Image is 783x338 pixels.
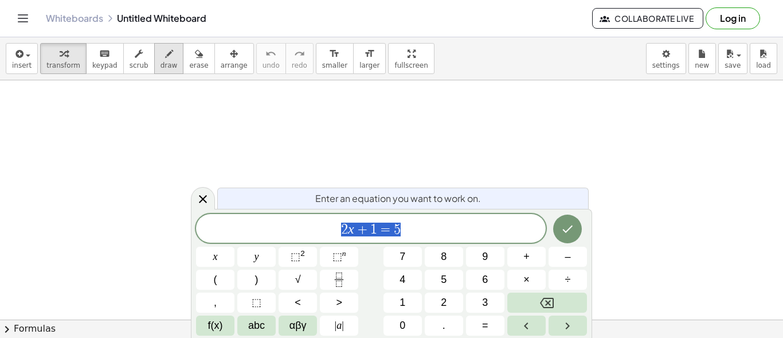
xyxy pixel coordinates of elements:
[400,295,405,310] span: 1
[400,318,405,333] span: 0
[359,61,379,69] span: larger
[12,61,32,69] span: insert
[6,43,38,74] button: insert
[353,43,386,74] button: format_sizelarger
[315,192,481,205] span: Enter an equation you want to work on.
[154,43,184,74] button: draw
[354,223,371,236] span: +
[279,270,317,290] button: Square root
[248,318,265,333] span: abc
[289,318,307,333] span: αβγ
[466,247,504,267] button: 9
[279,293,317,313] button: Less than
[214,295,217,310] span: ,
[466,293,504,313] button: 3
[441,272,447,288] span: 5
[688,43,716,74] button: new
[256,43,286,74] button: undoundo
[652,61,680,69] span: settings
[602,13,694,24] span: Collaborate Live
[92,61,118,69] span: keypad
[507,247,546,267] button: Plus
[592,8,703,29] button: Collaborate Live
[14,9,32,28] button: Toggle navigation
[400,249,405,265] span: 7
[441,249,447,265] span: 8
[377,223,394,236] span: =
[279,247,317,267] button: Squared
[335,320,337,331] span: |
[316,43,354,74] button: format_sizesmaller
[196,316,234,336] button: Functions
[507,270,546,290] button: Times
[756,61,771,69] span: load
[214,43,254,74] button: arrange
[482,295,488,310] span: 3
[718,43,747,74] button: save
[425,293,463,313] button: 2
[123,43,155,74] button: scrub
[237,293,276,313] button: Placeholder
[196,293,234,313] button: ,
[482,272,488,288] span: 6
[279,316,317,336] button: Greek alphabet
[237,270,276,290] button: )
[183,43,214,74] button: erase
[342,320,344,331] span: |
[292,61,307,69] span: redo
[332,251,342,262] span: ⬚
[265,47,276,61] i: undo
[565,272,571,288] span: ÷
[295,295,301,310] span: <
[394,61,428,69] span: fullscreen
[342,249,346,258] sup: n
[221,61,248,69] span: arrange
[237,247,276,267] button: y
[441,295,447,310] span: 2
[86,43,124,74] button: keyboardkeypad
[329,47,340,61] i: format_size
[285,43,314,74] button: redoredo
[196,270,234,290] button: (
[208,318,223,333] span: f(x)
[549,316,587,336] button: Right arrow
[383,247,422,267] button: 7
[425,270,463,290] button: 5
[482,249,488,265] span: 9
[549,270,587,290] button: Divide
[394,223,401,236] span: 5
[523,249,530,265] span: +
[341,223,348,236] span: 2
[255,272,259,288] span: )
[549,247,587,267] button: Minus
[40,43,87,74] button: transform
[425,247,463,267] button: 8
[320,247,358,267] button: Superscript
[466,316,504,336] button: Equals
[322,61,347,69] span: smaller
[255,249,259,265] span: y
[425,316,463,336] button: .
[291,251,300,262] span: ⬚
[507,293,587,313] button: Backspace
[388,43,434,74] button: fullscreen
[189,61,208,69] span: erase
[263,61,280,69] span: undo
[294,47,305,61] i: redo
[370,223,377,236] span: 1
[320,316,358,336] button: Absolute value
[46,13,103,24] a: Whiteboards
[364,47,375,61] i: format_size
[196,247,234,267] button: x
[130,61,148,69] span: scrub
[348,222,354,236] var: x
[300,249,305,258] sup: 2
[383,316,422,336] button: 0
[695,61,709,69] span: new
[507,316,546,336] button: Left arrow
[466,270,504,290] button: 6
[482,318,488,333] span: =
[320,293,358,313] button: Greater than
[214,272,217,288] span: (
[99,47,110,61] i: keyboard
